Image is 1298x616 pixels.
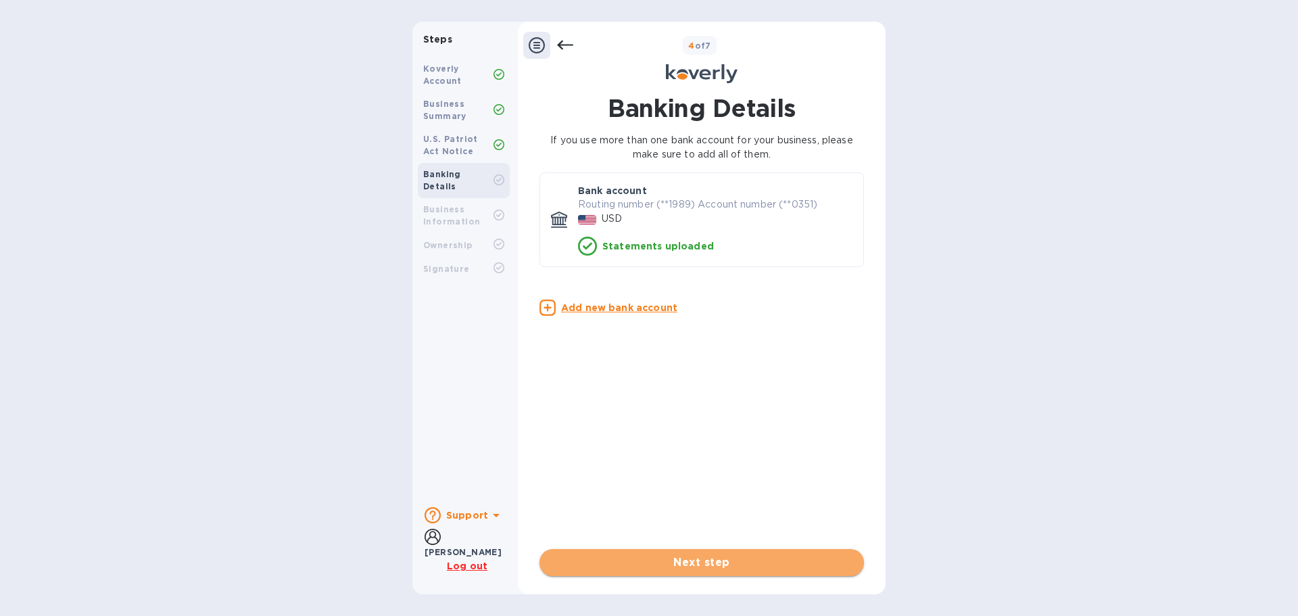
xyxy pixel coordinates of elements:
[688,41,711,51] b: of 7
[425,547,502,557] b: [PERSON_NAME]
[602,212,622,226] p: USD
[423,264,470,274] b: Signature
[447,561,487,571] u: Log out
[423,134,478,156] b: U.S. Patriot Act Notice
[423,204,480,227] b: Business Information
[602,239,714,253] p: Statements uploaded
[423,240,473,250] b: Ownership
[688,41,694,51] span: 4
[423,64,462,86] b: Koverly Account
[578,184,647,197] p: Bank account
[539,94,864,122] h1: Banking Details
[539,133,864,162] p: If you use more than one bank account for your business, please make sure to add all of them.
[578,197,852,212] p: Routing number (**1989) Account number (**0351)
[561,302,677,313] u: Add new bank account
[423,99,466,121] b: Business Summary
[539,549,864,576] button: Next step
[578,215,596,224] img: USD
[423,34,452,45] b: Steps
[550,554,853,571] span: Next step
[446,510,488,521] b: Support
[423,169,461,191] b: Banking Details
